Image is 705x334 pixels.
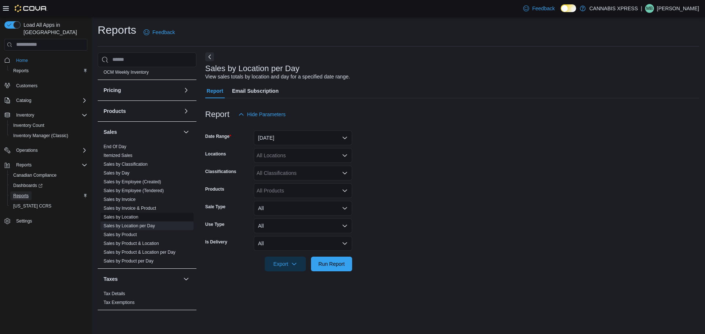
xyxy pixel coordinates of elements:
span: Tax Exemptions [104,300,135,305]
span: Sales by Day [104,170,130,176]
span: Inventory Count [13,122,44,128]
img: Cova [15,5,47,12]
span: Feedback [532,5,554,12]
button: Open list of options [342,170,348,176]
label: Is Delivery [205,239,227,245]
a: Sales by Location per Day [104,223,155,228]
span: Reports [10,66,87,75]
a: Dashboards [10,181,46,190]
span: Sales by Product & Location per Day [104,249,176,255]
a: Home [13,56,31,65]
h3: Products [104,107,126,115]
a: Sales by Invoice [104,197,135,202]
span: Itemized Sales [104,153,133,158]
button: Canadian Compliance [7,170,90,180]
a: Sales by Product & Location per Day [104,250,176,255]
button: Catalog [1,95,90,106]
span: Sales by Employee (Tendered) [104,188,164,194]
button: [DATE] [254,131,352,145]
a: Canadian Compliance [10,171,59,180]
button: Pricing [182,86,191,95]
button: Sales [104,128,180,136]
label: Classifications [205,169,236,175]
span: Sales by Location [104,214,138,220]
a: Dashboards [7,180,90,191]
h3: Report [205,110,229,119]
button: All [254,219,352,233]
a: Reports [10,66,32,75]
span: Home [16,58,28,63]
span: Inventory [13,111,87,120]
button: Operations [1,145,90,155]
span: Catalog [13,96,87,105]
a: Sales by Classification [104,162,148,167]
span: Home [13,56,87,65]
span: Operations [13,146,87,155]
a: [US_STATE] CCRS [10,202,54,210]
button: Open list of options [342,153,348,158]
button: Next [205,52,214,61]
span: Export [269,257,301,271]
button: Sales [182,128,191,136]
button: Products [104,107,180,115]
button: Pricing [104,87,180,94]
span: Canadian Compliance [13,172,57,178]
button: Inventory Manager (Classic) [7,131,90,141]
a: Itemized Sales [104,153,133,158]
button: Inventory [13,111,37,120]
h3: Pricing [104,87,121,94]
span: MB [646,4,653,13]
p: | [641,4,642,13]
label: Use Type [205,221,224,227]
button: All [254,201,352,216]
span: Dashboards [10,181,87,190]
a: Sales by Employee (Created) [104,179,161,184]
div: Sales [98,142,196,268]
a: Inventory Manager (Classic) [10,131,71,140]
span: Catalog [16,98,31,103]
button: Inventory [1,110,90,120]
a: Settings [13,217,35,225]
h3: Sales [104,128,117,136]
div: OCM [98,68,196,80]
span: Customers [16,83,37,89]
span: Sales by Product [104,232,137,238]
button: Taxes [104,275,180,283]
button: Taxes [182,275,191,283]
button: Run Report [311,257,352,271]
div: Taxes [98,289,196,310]
span: Reports [13,68,29,74]
button: Export [265,257,306,271]
a: Sales by Invoice & Product [104,206,156,211]
span: Settings [13,216,87,225]
a: Reports [10,191,32,200]
label: Date Range [205,133,231,139]
a: Sales by Location [104,214,138,220]
a: Tax Details [104,291,125,296]
span: Sales by Product per Day [104,258,153,264]
button: Home [1,55,90,66]
span: Feedback [152,29,175,36]
a: Tax Exemptions [104,300,135,305]
span: Operations [16,147,38,153]
a: Inventory Count [10,121,47,130]
button: [US_STATE] CCRS [7,201,90,211]
span: Settings [16,218,32,224]
span: OCM Weekly Inventory [104,69,149,75]
span: Customers [13,81,87,90]
span: Washington CCRS [10,202,87,210]
button: Inventory Count [7,120,90,131]
span: Inventory [16,112,34,118]
span: Tax Details [104,291,125,297]
button: Catalog [13,96,34,105]
span: Inventory Count [10,121,87,130]
button: Reports [7,191,90,201]
a: OCM Weekly Inventory [104,70,149,75]
span: Run Report [318,260,345,268]
a: Sales by Employee (Tendered) [104,188,164,193]
span: Reports [10,191,87,200]
span: Reports [16,162,32,168]
span: Sales by Product & Location [104,241,159,246]
button: Reports [1,160,90,170]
